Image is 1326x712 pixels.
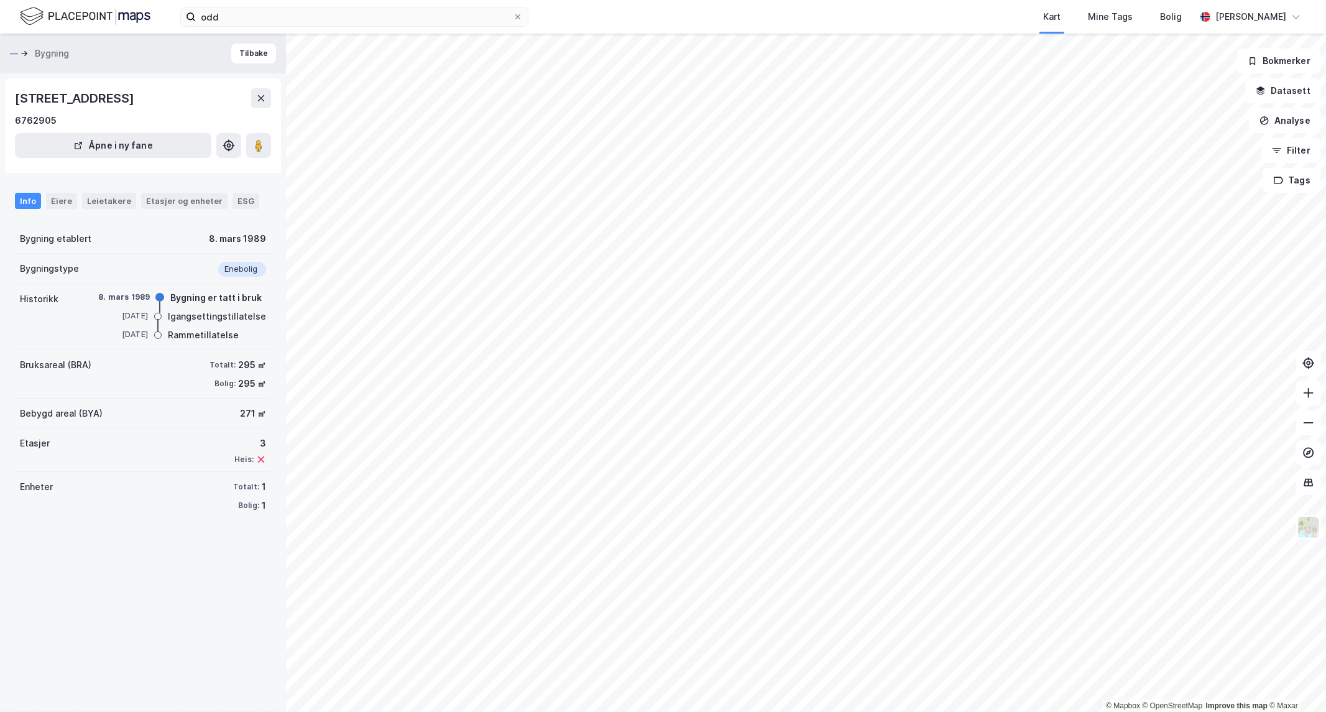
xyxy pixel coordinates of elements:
div: Bruksareal (BRA) [20,358,91,372]
button: Analyse [1249,108,1321,133]
div: Info [15,193,41,209]
div: 295 ㎡ [238,376,266,391]
button: Filter [1261,138,1321,163]
div: Historikk [20,292,58,307]
div: Eiere [46,193,77,209]
div: [PERSON_NAME] [1215,9,1286,24]
a: Mapbox [1106,701,1140,710]
button: — [10,47,21,60]
div: 6762905 [15,113,57,128]
div: Mine Tags [1088,9,1133,24]
button: Tags [1263,168,1321,193]
input: Søk på adresse, matrikkel, gårdeiere, leietakere eller personer [196,7,513,26]
div: Bolig: [214,379,236,389]
div: [DATE] [98,310,148,321]
div: Bygning er tatt i bruk [170,290,262,305]
iframe: Chat Widget [1264,652,1326,712]
div: Bygning etablert [20,231,91,246]
div: Rammetillatelse [168,328,239,343]
div: Bolig: [238,501,259,511]
div: Enheter [20,479,53,494]
div: 271 ㎡ [240,406,266,421]
div: 1 [262,498,266,513]
button: Åpne i ny fane [15,133,211,158]
div: Totalt: [233,482,259,492]
div: 1 [262,479,266,494]
a: Improve this map [1206,701,1268,710]
div: Kontrollprogram for chat [1264,652,1326,712]
a: OpenStreetMap [1143,701,1203,710]
div: 3 [234,436,266,451]
div: Totalt: [209,360,236,370]
div: Bygningstype [20,261,79,276]
div: Heis: [234,455,254,465]
div: Leietakere [82,193,136,209]
img: Z [1297,516,1320,539]
button: Datasett [1245,78,1321,103]
div: 295 ㎡ [238,358,266,372]
div: Etasjer og enheter [146,195,223,206]
img: logo.f888ab2527a4732fd821a326f86c7f29.svg [20,6,150,27]
div: [STREET_ADDRESS] [15,88,137,108]
div: Bolig [1160,9,1182,24]
div: 8. mars 1989 [98,292,150,303]
div: [DATE] [98,329,148,340]
button: Bokmerker [1237,49,1321,73]
div: 8. mars 1989 [209,231,266,246]
button: Tilbake [231,44,276,63]
div: Bygning [35,46,69,61]
div: Bebygd areal (BYA) [20,406,103,421]
div: ESG [233,193,259,209]
div: Igangsettingstillatelse [168,309,266,324]
div: Etasjer [20,436,50,451]
div: Kart [1043,9,1061,24]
